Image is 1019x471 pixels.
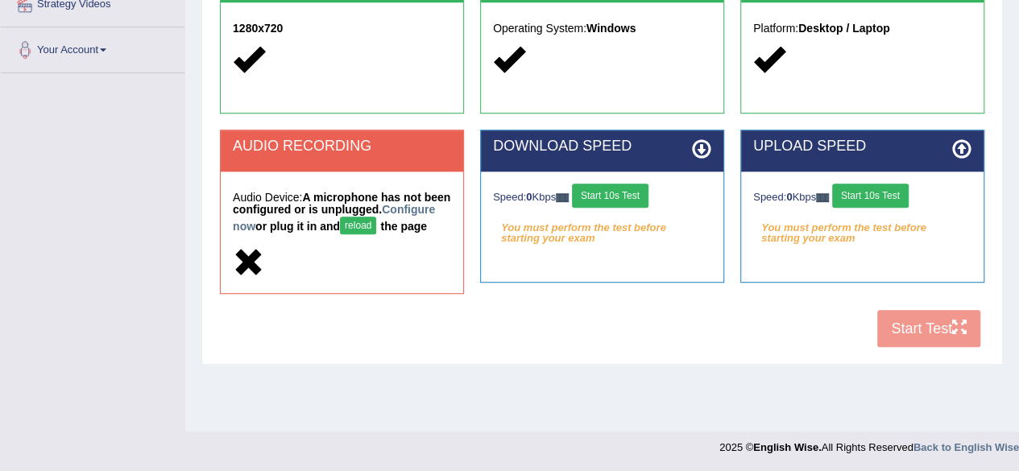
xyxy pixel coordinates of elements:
h5: Operating System: [493,23,711,35]
strong: 0 [786,191,792,203]
h5: Platform: [753,23,971,35]
strong: English Wise. [753,441,821,453]
img: ajax-loader-fb-connection.gif [556,193,569,202]
h5: Audio Device: [233,192,451,238]
button: reload [340,217,376,234]
a: Configure now [233,203,435,233]
img: ajax-loader-fb-connection.gif [816,193,829,202]
a: Your Account [1,27,184,68]
em: You must perform the test before starting your exam [493,216,711,240]
strong: Windows [586,22,636,35]
strong: 0 [526,191,532,203]
button: Start 10s Test [572,184,648,208]
strong: Desktop / Laptop [798,22,890,35]
em: You must perform the test before starting your exam [753,216,971,240]
div: 2025 © All Rights Reserved [719,432,1019,455]
strong: A microphone has not been configured or is unplugged. or plug it in and the page [233,191,450,233]
button: Start 10s Test [832,184,909,208]
strong: 1280x720 [233,22,283,35]
h2: UPLOAD SPEED [753,138,971,155]
h2: AUDIO RECORDING [233,138,451,155]
div: Speed: Kbps [753,184,971,212]
div: Speed: Kbps [493,184,711,212]
a: Back to English Wise [913,441,1019,453]
h2: DOWNLOAD SPEED [493,138,711,155]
